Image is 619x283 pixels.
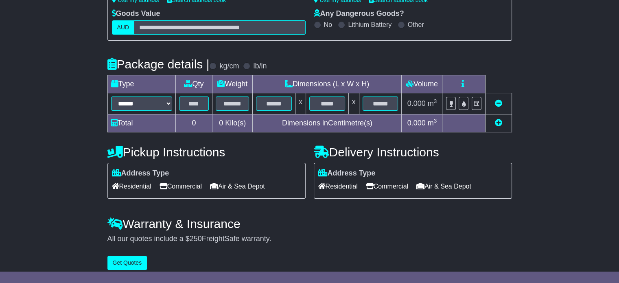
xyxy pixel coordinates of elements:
[212,114,253,132] td: Kilo(s)
[112,9,160,18] label: Goods Value
[408,21,424,29] label: Other
[324,21,332,29] label: No
[314,145,512,159] h4: Delivery Instructions
[112,20,135,35] label: AUD
[112,169,169,178] label: Address Type
[175,75,212,93] td: Qty
[434,118,437,124] sup: 3
[107,145,306,159] h4: Pickup Instructions
[295,93,306,114] td: x
[428,119,437,127] span: m
[407,99,426,107] span: 0.000
[495,119,502,127] a: Add new item
[314,9,404,18] label: Any Dangerous Goods?
[348,21,392,29] label: Lithium Battery
[212,75,253,93] td: Weight
[407,119,426,127] span: 0.000
[175,114,212,132] td: 0
[416,180,471,193] span: Air & Sea Depot
[107,256,147,270] button: Get Quotes
[366,180,408,193] span: Commercial
[210,180,265,193] span: Air & Sea Depot
[107,235,512,244] div: All our quotes include a $ FreightSafe warranty.
[428,99,437,107] span: m
[253,62,267,71] label: lb/in
[107,217,512,230] h4: Warranty & Insurance
[348,93,359,114] td: x
[112,180,151,193] span: Residential
[318,169,376,178] label: Address Type
[434,98,437,104] sup: 3
[160,180,202,193] span: Commercial
[402,75,442,93] td: Volume
[107,75,175,93] td: Type
[253,75,402,93] td: Dimensions (L x W x H)
[318,180,358,193] span: Residential
[190,235,202,243] span: 250
[495,99,502,107] a: Remove this item
[219,119,223,127] span: 0
[107,114,175,132] td: Total
[107,57,210,71] h4: Package details |
[219,62,239,71] label: kg/cm
[253,114,402,132] td: Dimensions in Centimetre(s)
